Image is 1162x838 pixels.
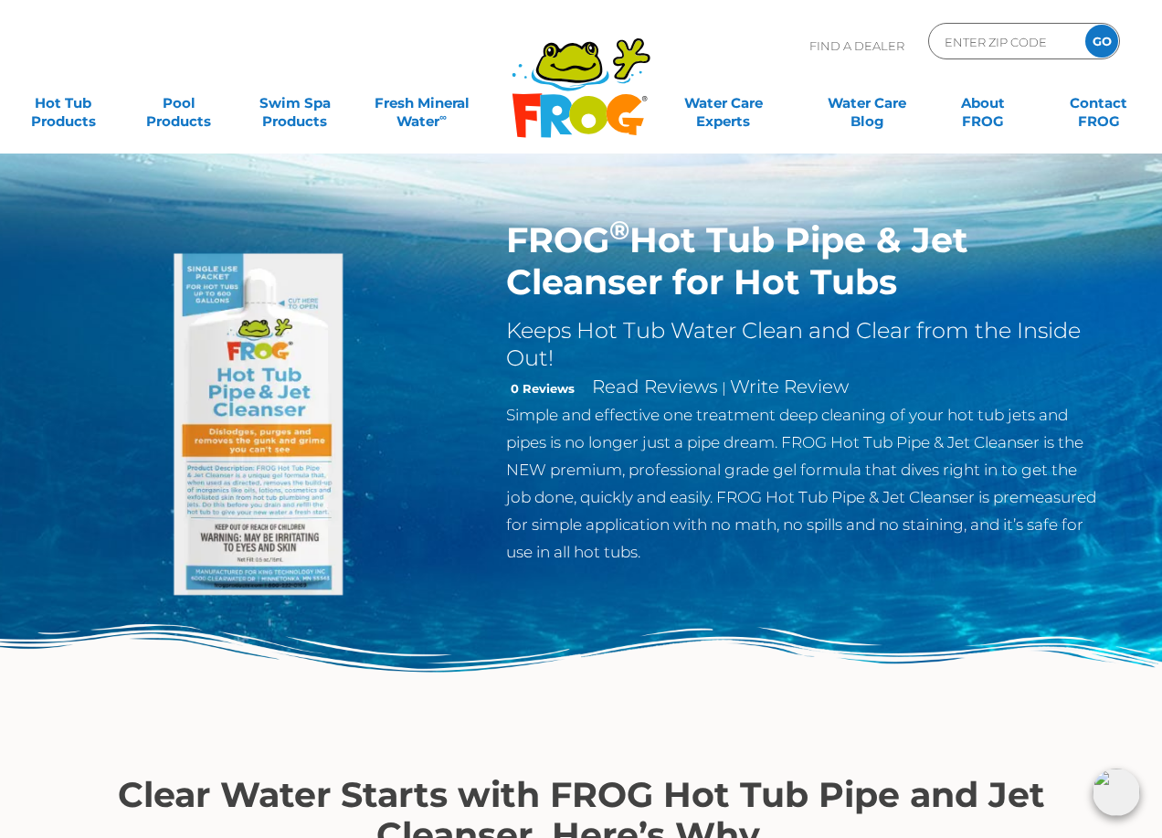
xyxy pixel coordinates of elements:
[822,85,913,122] a: Water CareBlog
[1085,25,1118,58] input: GO
[365,85,478,122] a: Fresh MineralWater∞
[943,28,1066,55] input: Zip Code Form
[809,23,904,69] p: Find A Dealer
[938,85,1029,122] a: AboutFROG
[1053,85,1144,122] a: ContactFROG
[511,381,575,396] strong: 0 Reviews
[506,219,1103,303] h1: FROG Hot Tub Pipe & Jet Cleanser for Hot Tubs
[506,317,1103,372] h2: Keeps Hot Tub Water Clean and Clear from the Inside Out!
[18,85,109,122] a: Hot TubProducts
[650,85,797,122] a: Water CareExperts
[722,379,726,397] span: |
[439,111,447,123] sup: ∞
[60,219,479,638] img: Hot-Tub-Pipe-Jet-Cleanser-Singular-Packet_500x500.webp
[506,401,1103,566] p: Simple and effective one treatment deep cleaning of your hot tub jets and pipes is no longer just...
[592,376,718,398] a: Read Reviews
[134,85,225,122] a: PoolProducts
[609,214,629,246] sup: ®
[249,85,340,122] a: Swim SpaProducts
[1093,769,1140,816] img: openIcon
[730,376,849,398] a: Write Review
